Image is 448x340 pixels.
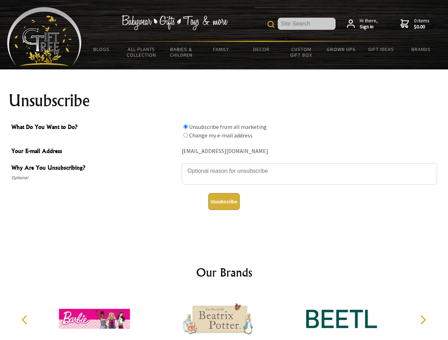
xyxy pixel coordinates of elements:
[182,146,437,157] div: [EMAIL_ADDRESS][DOMAIN_NAME]
[414,17,430,30] span: 0 items
[241,42,281,57] a: Decor
[121,15,228,30] img: Babywear - Gifts - Toys & more
[7,7,82,66] img: Babyware - Gifts - Toys and more...
[122,42,162,62] a: All Plants Collection
[189,123,267,130] label: Unsubscribe from all marketing
[360,24,378,30] strong: Sign in
[183,124,188,129] input: What Do You Want to Do?
[11,163,178,174] span: Why Are You Unsubscribing?
[415,312,431,328] button: Next
[201,42,242,57] a: Family
[82,42,122,57] a: BLOGS
[183,133,188,137] input: What Do You Want to Do?
[321,42,361,57] a: Grown Ups
[11,174,178,182] span: Optional
[208,193,240,210] button: Unsubscribe
[182,163,437,185] textarea: Why Are You Unsubscribing?
[281,42,321,62] a: Custom Gift Box
[14,264,434,281] h2: Our Brands
[267,21,275,28] img: product search
[414,24,430,30] strong: $0.00
[11,147,178,157] span: Your E-mail Address
[278,18,336,30] input: Site Search
[189,132,253,139] label: Change my e-mail address
[401,42,441,57] a: Brands
[360,18,378,30] span: Hi there,
[347,18,378,30] a: Hi there,Sign in
[361,42,401,57] a: Gift Ideas
[161,42,201,62] a: Babies & Children
[11,123,178,133] span: What Do You Want to Do?
[18,312,33,328] button: Previous
[9,92,440,109] h1: Unsubscribe
[400,18,430,30] a: 0 items$0.00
